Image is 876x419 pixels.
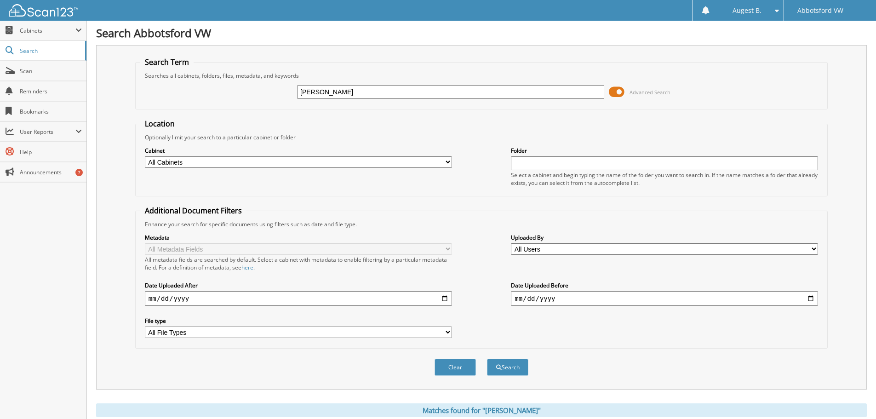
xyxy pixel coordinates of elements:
[140,72,823,80] div: Searches all cabinets, folders, files, metadata, and keywords
[20,168,82,176] span: Announcements
[20,67,82,75] span: Scan
[797,8,843,13] span: Abbotsford VW
[145,291,452,306] input: start
[96,403,867,417] div: Matches found for "[PERSON_NAME]"
[241,264,253,271] a: here
[20,128,75,136] span: User Reports
[511,281,818,289] label: Date Uploaded Before
[145,256,452,271] div: All metadata fields are searched by default. Select a cabinet with metadata to enable filtering b...
[630,89,670,96] span: Advanced Search
[140,57,194,67] legend: Search Term
[511,234,818,241] label: Uploaded By
[511,147,818,155] label: Folder
[140,119,179,129] legend: Location
[511,291,818,306] input: end
[75,169,83,176] div: 7
[487,359,528,376] button: Search
[140,206,246,216] legend: Additional Document Filters
[435,359,476,376] button: Clear
[140,133,823,141] div: Optionally limit your search to a particular cabinet or folder
[145,234,452,241] label: Metadata
[20,87,82,95] span: Reminders
[145,147,452,155] label: Cabinet
[20,27,75,34] span: Cabinets
[140,220,823,228] div: Enhance your search for specific documents using filters such as date and file type.
[145,281,452,289] label: Date Uploaded After
[20,47,80,55] span: Search
[20,148,82,156] span: Help
[145,317,452,325] label: File type
[9,4,78,17] img: scan123-logo-white.svg
[20,108,82,115] span: Bookmarks
[96,25,867,40] h1: Search Abbotsford VW
[733,8,761,13] span: Augest B.
[511,171,818,187] div: Select a cabinet and begin typing the name of the folder you want to search in. If the name match...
